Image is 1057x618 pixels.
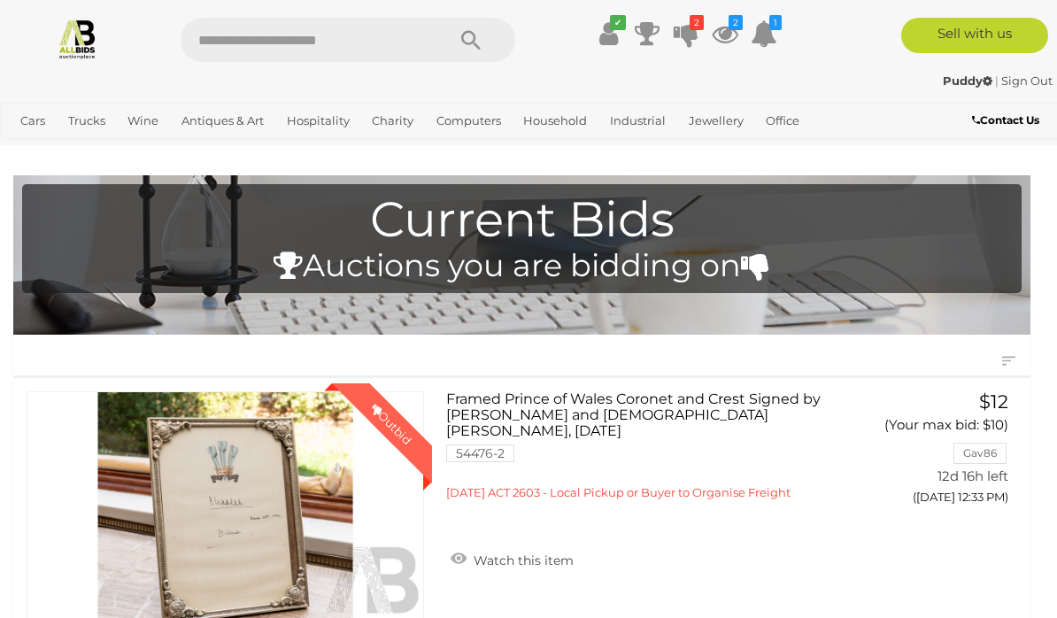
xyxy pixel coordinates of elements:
[31,249,1013,283] h4: Auctions you are bidding on
[759,106,806,135] a: Office
[469,552,574,568] span: Watch this item
[603,106,673,135] a: Industrial
[429,106,508,135] a: Computers
[972,113,1039,127] b: Contact Us
[901,18,1048,53] a: Sell with us
[427,18,515,62] button: Search
[1001,73,1053,88] a: Sign Out
[365,106,420,135] a: Charity
[712,18,738,50] a: 2
[13,106,52,135] a: Cars
[673,18,699,50] a: 2
[351,383,432,465] div: Outbid
[280,106,357,135] a: Hospitality
[972,111,1044,130] a: Contact Us
[61,106,112,135] a: Trucks
[769,15,782,30] i: 1
[751,18,777,50] a: 1
[446,545,578,572] a: Watch this item
[682,106,751,135] a: Jewellery
[979,390,1008,413] span: $12
[595,18,621,50] a: ✔
[610,15,626,30] i: ✔
[31,193,1013,247] h1: Current Bids
[943,73,995,88] a: Puddy
[120,106,166,135] a: Wine
[73,135,212,165] a: [GEOGRAPHIC_DATA]
[516,106,594,135] a: Household
[459,391,848,500] a: Framed Prince of Wales Coronet and Crest Signed by [PERSON_NAME] and [DEMOGRAPHIC_DATA][PERSON_NA...
[943,73,992,88] strong: Puddy
[57,18,98,59] img: Allbids.com.au
[690,15,704,30] i: 2
[174,106,271,135] a: Antiques & Art
[875,391,1014,514] a: $12 (Your max bid: $10) Gav86 12d 16h left ([DATE] 12:33 PM)
[995,73,999,88] span: |
[13,135,64,165] a: Sports
[729,15,743,30] i: 2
